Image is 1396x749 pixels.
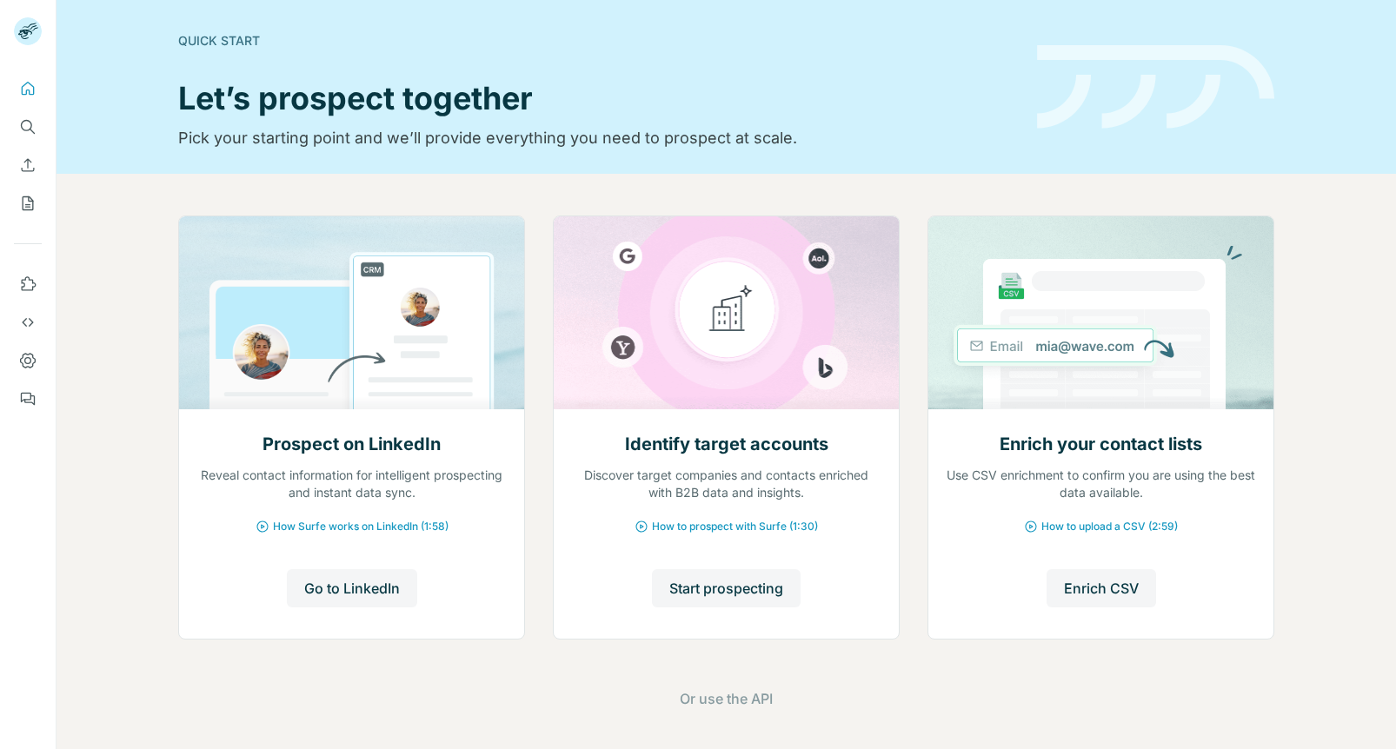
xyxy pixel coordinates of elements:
[263,432,441,456] h2: Prospect on LinkedIn
[652,519,818,534] span: How to prospect with Surfe (1:30)
[680,688,773,709] button: Or use the API
[927,216,1274,409] img: Enrich your contact lists
[1037,45,1274,129] img: banner
[553,216,900,409] img: Identify target accounts
[178,81,1016,116] h1: Let’s prospect together
[178,32,1016,50] div: Quick start
[14,307,42,338] button: Use Surfe API
[571,467,881,501] p: Discover target companies and contacts enriched with B2B data and insights.
[14,268,42,300] button: Use Surfe on LinkedIn
[652,569,801,607] button: Start prospecting
[196,467,507,501] p: Reveal contact information for intelligent prospecting and instant data sync.
[14,345,42,376] button: Dashboard
[304,578,400,599] span: Go to LinkedIn
[14,188,42,219] button: My lists
[14,149,42,181] button: Enrich CSV
[14,73,42,104] button: Quick start
[1041,519,1178,534] span: How to upload a CSV (2:59)
[14,383,42,414] button: Feedback
[287,569,417,607] button: Go to LinkedIn
[669,578,783,599] span: Start prospecting
[273,519,449,534] span: How Surfe works on LinkedIn (1:58)
[946,467,1256,501] p: Use CSV enrichment to confirm you are using the best data available.
[1064,578,1139,599] span: Enrich CSV
[625,432,828,456] h2: Identify target accounts
[178,216,525,409] img: Prospect on LinkedIn
[14,111,42,143] button: Search
[1000,432,1202,456] h2: Enrich your contact lists
[178,126,1016,150] p: Pick your starting point and we’ll provide everything you need to prospect at scale.
[1047,569,1156,607] button: Enrich CSV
